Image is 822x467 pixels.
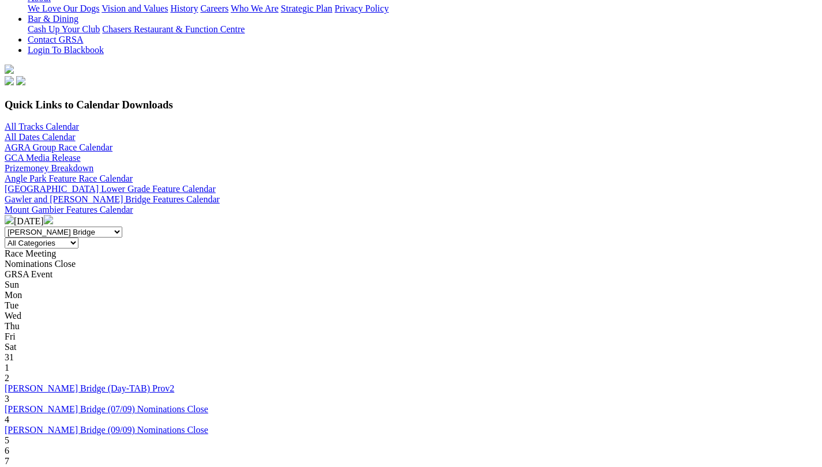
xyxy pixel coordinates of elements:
div: Sat [5,342,817,352]
a: All Dates Calendar [5,132,76,142]
span: 7 [5,456,9,466]
div: Nominations Close [5,259,817,269]
a: Angle Park Feature Race Calendar [5,174,133,183]
a: History [170,3,198,13]
a: Strategic Plan [281,3,332,13]
a: Cash Up Your Club [28,24,100,34]
a: [GEOGRAPHIC_DATA] Lower Grade Feature Calendar [5,184,216,194]
a: Prizemoney Breakdown [5,163,93,173]
span: 3 [5,394,9,404]
div: Fri [5,332,817,342]
a: Careers [200,3,228,13]
img: chevron-right-pager-white.svg [44,215,53,224]
a: Chasers Restaurant & Function Centre [102,24,245,34]
div: Race Meeting [5,248,817,259]
h3: Quick Links to Calendar Downloads [5,99,817,111]
a: [PERSON_NAME] Bridge (Day-TAB) Prov2 [5,383,174,393]
span: 31 [5,352,14,362]
a: [PERSON_NAME] Bridge (07/09) Nominations Close [5,404,208,414]
div: [DATE] [5,215,817,227]
div: About [28,3,817,14]
span: 1 [5,363,9,372]
a: [PERSON_NAME] Bridge (09/09) Nominations Close [5,425,208,435]
a: Gawler and [PERSON_NAME] Bridge Features Calendar [5,194,220,204]
div: Tue [5,300,817,311]
a: GCA Media Release [5,153,81,163]
span: 6 [5,446,9,455]
a: AGRA Group Race Calendar [5,142,112,152]
span: 2 [5,373,9,383]
a: Contact GRSA [28,35,83,44]
span: 5 [5,435,9,445]
div: GRSA Event [5,269,817,280]
a: Bar & Dining [28,14,78,24]
a: All Tracks Calendar [5,122,79,131]
a: Mount Gambier Features Calendar [5,205,133,214]
a: Login To Blackbook [28,45,104,55]
div: Wed [5,311,817,321]
div: Bar & Dining [28,24,817,35]
span: 4 [5,415,9,424]
div: Sun [5,280,817,290]
a: Privacy Policy [335,3,389,13]
img: twitter.svg [16,76,25,85]
a: We Love Our Dogs [28,3,99,13]
img: facebook.svg [5,76,14,85]
img: chevron-left-pager-white.svg [5,215,14,224]
div: Mon [5,290,817,300]
a: Who We Are [231,3,279,13]
div: Thu [5,321,817,332]
a: Vision and Values [102,3,168,13]
img: logo-grsa-white.png [5,65,14,74]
